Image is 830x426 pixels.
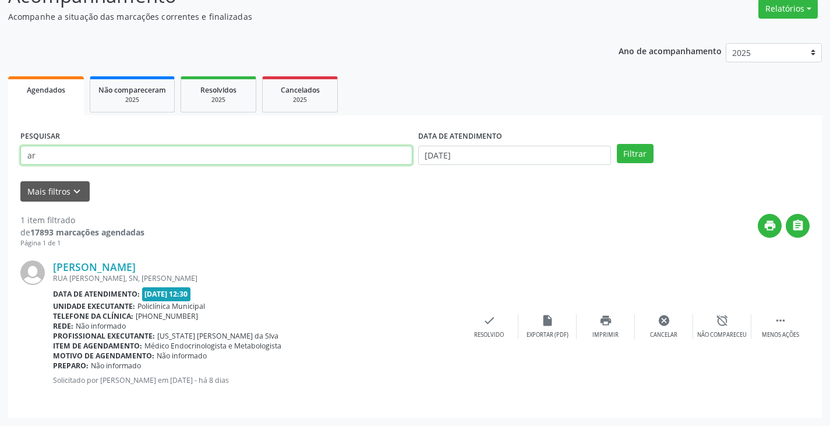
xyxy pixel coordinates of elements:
div: RUA [PERSON_NAME], SN, [PERSON_NAME] [53,273,460,283]
a: [PERSON_NAME] [53,260,136,273]
i:  [774,314,787,327]
i: print [764,219,776,232]
b: Rede: [53,321,73,331]
input: Selecione um intervalo [418,146,611,166]
i: cancel [658,314,670,327]
strong: 17893 marcações agendadas [30,227,144,238]
span: Não informado [91,361,141,371]
div: 2025 [189,96,248,104]
p: Solicitado por [PERSON_NAME] em [DATE] - há 8 dias [53,375,460,385]
span: [DATE] 12:30 [142,287,191,301]
div: Página 1 de 1 [20,238,144,248]
i: alarm_off [716,314,729,327]
i: print [599,314,612,327]
label: DATA DE ATENDIMENTO [418,128,502,146]
div: Cancelar [650,331,677,339]
img: img [20,260,45,285]
i: insert_drive_file [541,314,554,327]
p: Ano de acompanhamento [619,43,722,58]
i:  [792,219,804,232]
span: Cancelados [281,85,320,95]
b: Unidade executante: [53,301,135,311]
button: Filtrar [617,144,654,164]
span: Não informado [76,321,126,331]
i: keyboard_arrow_down [70,185,83,198]
div: Resolvido [474,331,504,339]
p: Acompanhe a situação das marcações correntes e finalizadas [8,10,578,23]
div: de [20,226,144,238]
label: PESQUISAR [20,128,60,146]
div: 2025 [271,96,329,104]
b: Data de atendimento: [53,289,140,299]
div: 1 item filtrado [20,214,144,226]
div: Exportar (PDF) [527,331,568,339]
b: Motivo de agendamento: [53,351,154,361]
span: [PHONE_NUMBER] [136,311,198,321]
button: print [758,214,782,238]
b: Item de agendamento: [53,341,142,351]
b: Telefone da clínica: [53,311,133,321]
span: Policlínica Municipal [137,301,205,311]
input: Nome, CNS [20,146,412,166]
b: Preparo: [53,361,89,371]
span: Não compareceram [98,85,166,95]
span: Agendados [27,85,65,95]
span: Resolvidos [200,85,236,95]
button: Mais filtroskeyboard_arrow_down [20,181,90,202]
div: Menos ações [762,331,799,339]
div: Não compareceu [697,331,747,339]
b: Profissional executante: [53,331,155,341]
button:  [786,214,810,238]
i: check [483,314,496,327]
div: Imprimir [592,331,619,339]
span: [US_STATE] [PERSON_NAME] da Slva [157,331,278,341]
span: Não informado [157,351,207,361]
span: Médico Endocrinologista e Metabologista [144,341,281,351]
div: 2025 [98,96,166,104]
